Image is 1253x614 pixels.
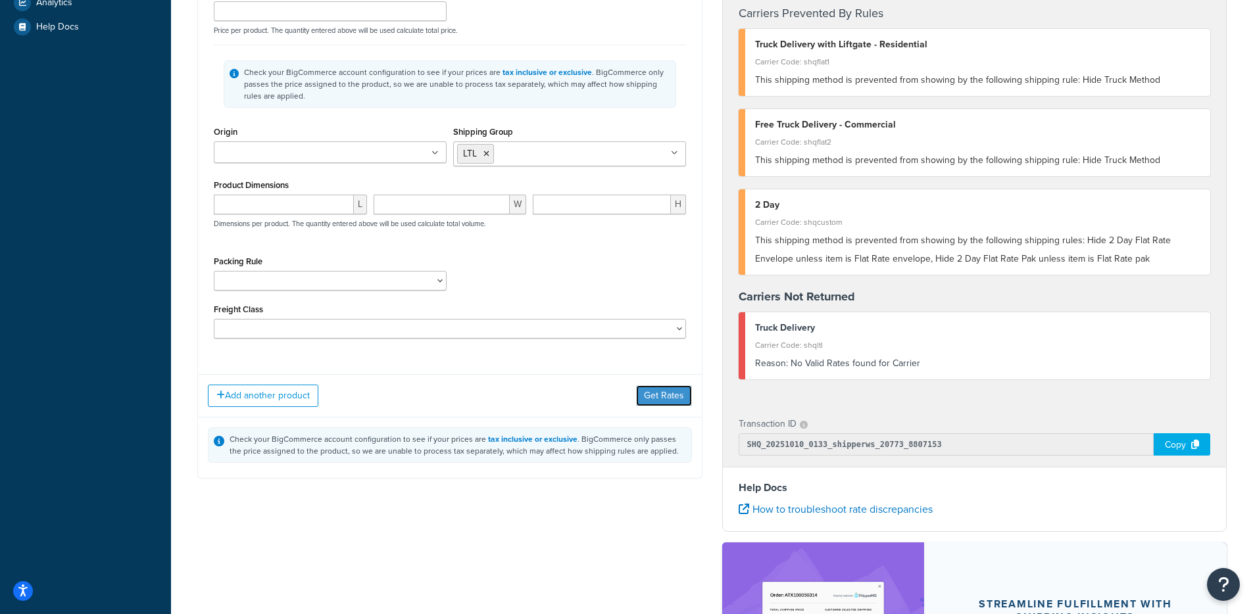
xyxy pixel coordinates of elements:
[1207,568,1240,601] button: Open Resource Center
[244,66,670,102] div: Check your BigCommerce account configuration to see if your prices are . BigCommerce only passes ...
[755,233,1171,266] span: This shipping method is prevented from showing by the following shipping rules: Hide 2 Day Flat R...
[36,22,79,33] span: Help Docs
[208,385,318,407] button: Add another product
[755,153,1160,167] span: This shipping method is prevented from showing by the following shipping rule: Hide Truck Method
[463,147,477,160] span: LTL
[755,356,788,370] span: Reason:
[214,180,289,190] label: Product Dimensions
[739,480,1211,496] h4: Help Docs
[214,127,237,137] label: Origin
[739,415,797,433] p: Transaction ID
[671,195,686,214] span: H
[755,116,1201,134] div: Free Truck Delivery - Commercial
[755,73,1160,87] span: This shipping method is prevented from showing by the following shipping rule: Hide Truck Method
[755,35,1201,54] div: Truck Delivery with Liftgate - Residential
[210,26,689,35] p: Price per product. The quantity entered above will be used calculate total price.
[10,15,161,39] a: Help Docs
[210,219,486,228] p: Dimensions per product. The quantity entered above will be used calculate total volume.
[755,354,1201,373] div: No Valid Rates found for Carrier
[755,319,1201,337] div: Truck Delivery
[510,195,526,214] span: W
[739,288,855,305] strong: Carriers Not Returned
[354,195,367,214] span: L
[755,133,1201,151] div: Carrier Code: shqflat2
[739,5,1211,22] h4: Carriers Prevented By Rules
[1154,433,1210,456] div: Copy
[755,53,1201,71] div: Carrier Code: shqflat1
[755,196,1201,214] div: 2 Day
[488,433,577,445] a: tax inclusive or exclusive
[503,66,592,78] a: tax inclusive or exclusive
[214,304,263,314] label: Freight Class
[755,213,1201,231] div: Carrier Code: shqcustom
[755,336,1201,354] div: Carrier Code: shqltl
[636,385,692,406] button: Get Rates
[230,433,686,457] div: Check your BigCommerce account configuration to see if your prices are . BigCommerce only passes ...
[453,127,513,137] label: Shipping Group
[739,502,933,517] a: How to troubleshoot rate discrepancies
[214,256,262,266] label: Packing Rule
